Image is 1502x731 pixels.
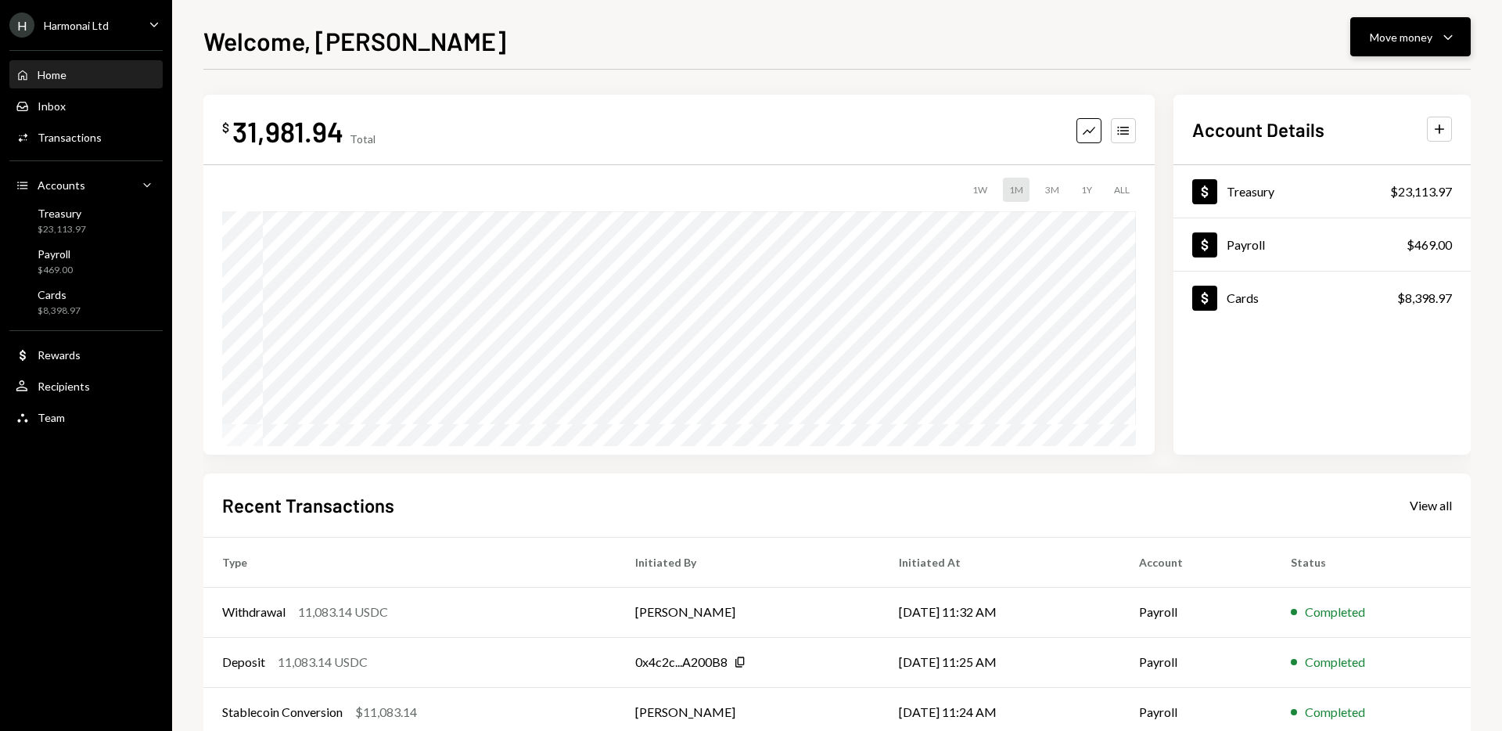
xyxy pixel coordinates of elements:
[1390,182,1452,201] div: $23,113.97
[38,131,102,144] div: Transactions
[38,207,86,220] div: Treasury
[38,304,81,318] div: $8,398.97
[880,537,1120,587] th: Initiated At
[355,703,417,722] div: $11,083.14
[1305,653,1365,672] div: Completed
[38,99,66,113] div: Inbox
[1120,587,1272,637] td: Payroll
[1410,496,1452,513] a: View all
[9,92,163,120] a: Inbox
[1039,178,1065,202] div: 3M
[9,123,163,151] a: Transactions
[38,348,81,362] div: Rewards
[9,283,163,321] a: Cards$8,398.97
[1305,703,1365,722] div: Completed
[1350,17,1471,56] button: Move money
[1075,178,1098,202] div: 1Y
[616,537,881,587] th: Initiated By
[38,411,65,424] div: Team
[298,603,388,621] div: 11,083.14 USDC
[222,703,343,722] div: Stablecoin Conversion
[9,340,163,369] a: Rewards
[1397,289,1452,308] div: $8,398.97
[1227,184,1274,199] div: Treasury
[232,113,343,149] div: 31,981.94
[38,380,90,393] div: Recipients
[9,60,163,88] a: Home
[38,288,81,301] div: Cards
[1227,237,1265,252] div: Payroll
[38,223,86,236] div: $23,113.97
[222,653,265,672] div: Deposit
[222,120,229,135] div: $
[38,178,85,192] div: Accounts
[1410,498,1452,513] div: View all
[9,171,163,199] a: Accounts
[966,178,994,202] div: 1W
[616,587,881,637] td: [PERSON_NAME]
[203,537,616,587] th: Type
[9,243,163,280] a: Payroll$469.00
[880,637,1120,687] td: [DATE] 11:25 AM
[1272,537,1471,587] th: Status
[38,264,73,277] div: $469.00
[1370,29,1432,45] div: Move money
[222,603,286,621] div: Withdrawal
[203,25,506,56] h1: Welcome, [PERSON_NAME]
[9,202,163,239] a: Treasury$23,113.97
[44,19,109,32] div: Harmonai Ltd
[1173,272,1471,324] a: Cards$8,398.97
[1192,117,1324,142] h2: Account Details
[350,132,375,146] div: Total
[1407,236,1452,254] div: $469.00
[1173,218,1471,271] a: Payroll$469.00
[9,372,163,400] a: Recipients
[1305,603,1365,621] div: Completed
[9,403,163,431] a: Team
[278,653,368,672] div: 11,083.14 USDC
[222,492,394,518] h2: Recent Transactions
[1227,290,1259,305] div: Cards
[1173,165,1471,218] a: Treasury$23,113.97
[1108,178,1136,202] div: ALL
[1120,537,1272,587] th: Account
[1120,637,1272,687] td: Payroll
[880,587,1120,637] td: [DATE] 11:32 AM
[9,13,34,38] div: H
[38,68,66,81] div: Home
[38,247,73,261] div: Payroll
[635,653,728,672] div: 0x4c2c...A200B8
[1003,178,1029,202] div: 1M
